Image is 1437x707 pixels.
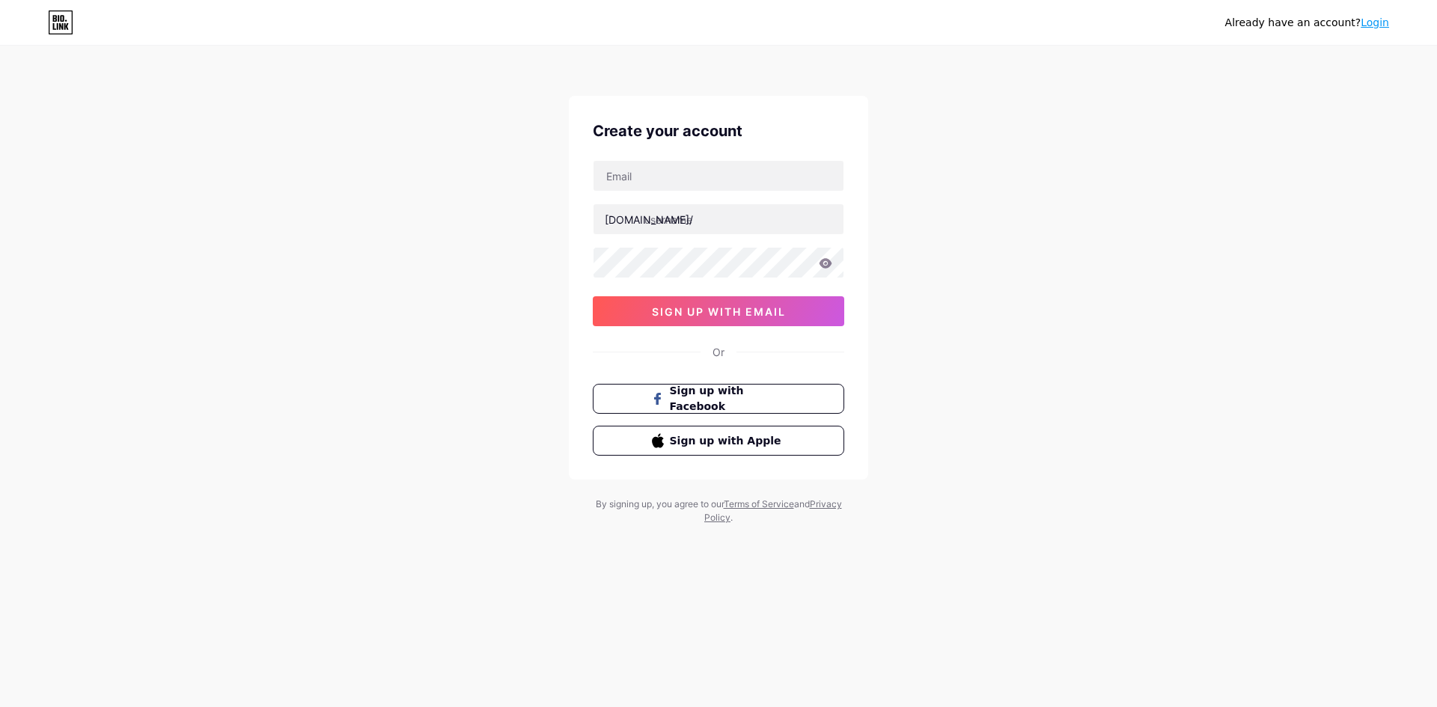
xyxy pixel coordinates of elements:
button: Sign up with Facebook [593,384,844,414]
a: Login [1361,16,1389,28]
div: [DOMAIN_NAME]/ [605,212,693,227]
input: username [594,204,843,234]
div: Create your account [593,120,844,142]
input: Email [594,161,843,191]
div: Already have an account? [1225,15,1389,31]
span: sign up with email [652,305,786,318]
button: sign up with email [593,296,844,326]
span: Sign up with Apple [670,433,786,449]
span: Sign up with Facebook [670,383,786,414]
div: Or [713,344,724,360]
a: Terms of Service [724,498,794,509]
div: By signing up, you agree to our and . [591,498,846,524]
button: Sign up with Apple [593,426,844,456]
